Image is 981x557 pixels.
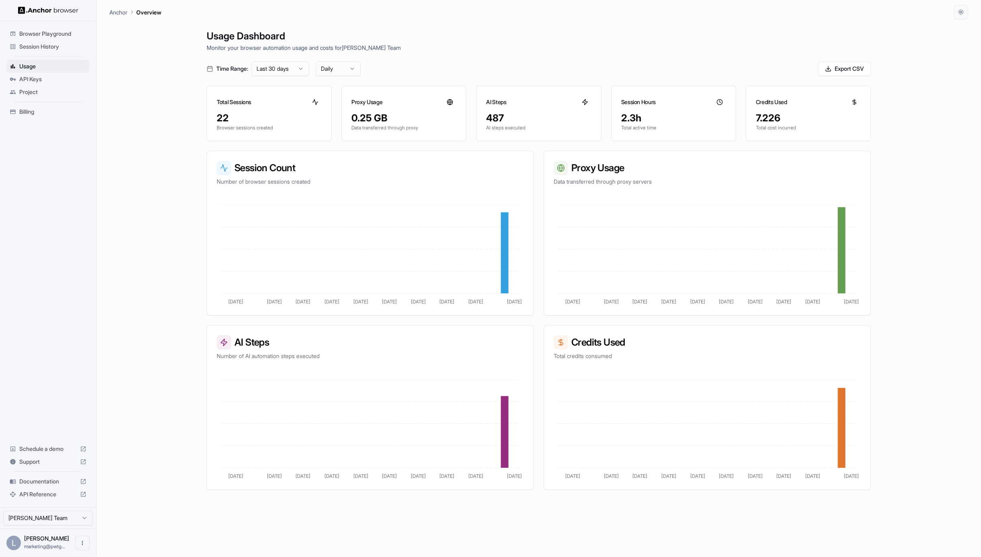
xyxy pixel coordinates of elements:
[604,473,619,479] tspan: [DATE]
[486,112,591,125] div: 487
[382,473,397,479] tspan: [DATE]
[217,98,251,106] h3: Total Sessions
[632,473,647,479] tspan: [DATE]
[486,98,506,106] h3: AI Steps
[507,473,522,479] tspan: [DATE]
[351,98,382,106] h3: Proxy Usage
[439,299,454,305] tspan: [DATE]
[207,43,871,52] p: Monitor your browser automation usage and costs for [PERSON_NAME] Team
[353,473,368,479] tspan: [DATE]
[228,473,243,479] tspan: [DATE]
[75,536,90,550] button: Open menu
[621,125,726,131] p: Total active time
[217,161,524,175] h3: Session Count
[690,299,705,305] tspan: [DATE]
[776,299,791,305] tspan: [DATE]
[217,335,524,350] h3: AI Steps
[748,473,763,479] tspan: [DATE]
[565,473,580,479] tspan: [DATE]
[756,98,787,106] h3: Credits Used
[296,299,310,305] tspan: [DATE]
[6,73,90,86] div: API Keys
[267,473,282,479] tspan: [DATE]
[661,473,676,479] tspan: [DATE]
[19,88,86,96] span: Project
[6,536,21,550] div: L
[756,125,861,131] p: Total cost incurred
[19,458,77,466] span: Support
[216,65,248,73] span: Time Range:
[382,299,397,305] tspan: [DATE]
[6,40,90,53] div: Session History
[267,299,282,305] tspan: [DATE]
[554,161,861,175] h3: Proxy Usage
[632,299,647,305] tspan: [DATE]
[661,299,676,305] tspan: [DATE]
[6,442,90,455] div: Schedule a demo
[18,6,78,14] img: Anchor Logo
[353,299,368,305] tspan: [DATE]
[719,473,734,479] tspan: [DATE]
[217,125,322,131] p: Browser sessions created
[776,473,791,479] tspan: [DATE]
[19,477,77,485] span: Documentation
[621,98,656,106] h3: Session Hours
[109,8,161,16] nav: breadcrumb
[6,27,90,40] div: Browser Playground
[136,8,161,16] p: Overview
[6,475,90,488] div: Documentation
[109,8,127,16] p: Anchor
[805,299,820,305] tspan: [DATE]
[228,299,243,305] tspan: [DATE]
[690,473,705,479] tspan: [DATE]
[719,299,734,305] tspan: [DATE]
[207,29,871,43] h1: Usage Dashboard
[756,112,861,125] div: 7.226
[19,108,86,116] span: Billing
[217,352,524,360] p: Number of AI automation steps executed
[296,473,310,479] tspan: [DATE]
[748,299,763,305] tspan: [DATE]
[19,30,86,38] span: Browser Playground
[805,473,820,479] tspan: [DATE]
[621,112,726,125] div: 2.3h
[324,299,339,305] tspan: [DATE]
[217,178,524,186] p: Number of browser sessions created
[411,299,426,305] tspan: [DATE]
[554,178,861,186] p: Data transferred through proxy servers
[19,43,86,51] span: Session History
[844,299,859,305] tspan: [DATE]
[844,473,859,479] tspan: [DATE]
[604,299,619,305] tspan: [DATE]
[507,299,522,305] tspan: [DATE]
[468,299,483,305] tspan: [DATE]
[351,112,456,125] div: 0.25 GB
[19,62,86,70] span: Usage
[24,543,65,549] span: marketing@pwtgroup.dk
[411,473,426,479] tspan: [DATE]
[351,125,456,131] p: Data transferred through proxy
[19,490,77,498] span: API Reference
[6,455,90,468] div: Support
[19,445,77,453] span: Schedule a demo
[554,352,861,360] p: Total credits consumed
[324,473,339,479] tspan: [DATE]
[439,473,454,479] tspan: [DATE]
[486,125,591,131] p: AI steps executed
[468,473,483,479] tspan: [DATE]
[6,86,90,98] div: Project
[24,535,69,542] span: Lasse Rasmussen
[6,60,90,73] div: Usage
[217,112,322,125] div: 22
[6,488,90,501] div: API Reference
[6,105,90,118] div: Billing
[19,75,86,83] span: API Keys
[554,335,861,350] h3: Credits Used
[818,61,871,76] button: Export CSV
[565,299,580,305] tspan: [DATE]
